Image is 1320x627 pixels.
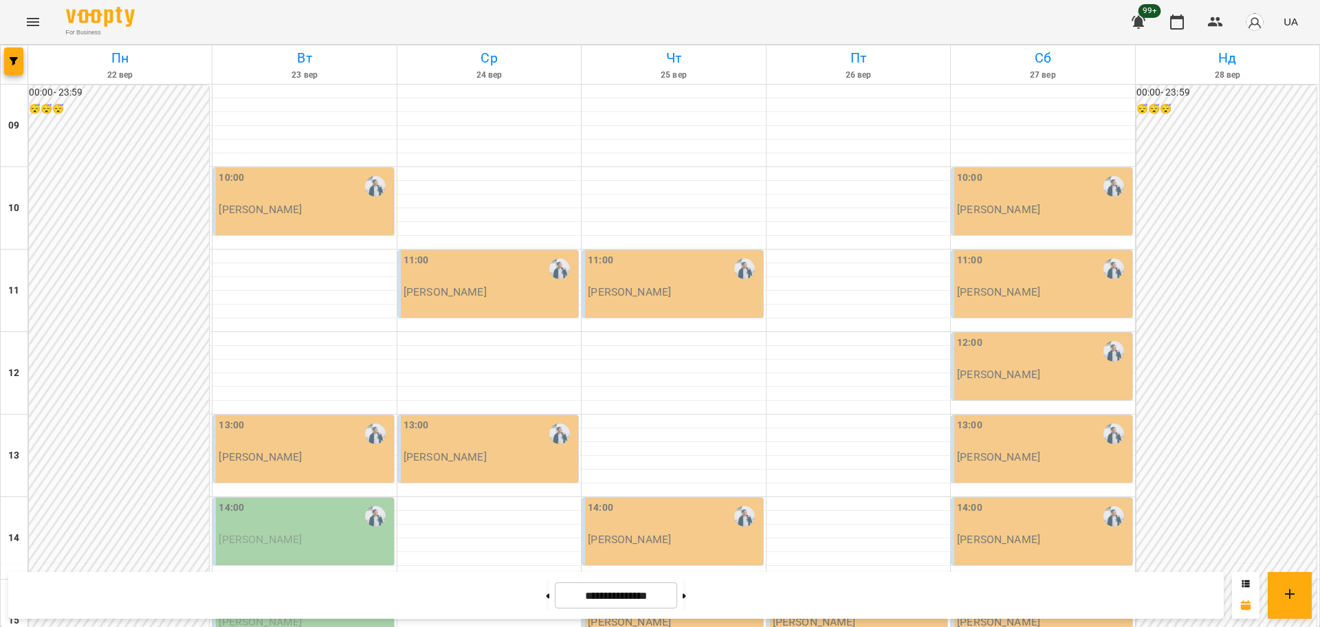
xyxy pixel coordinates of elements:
[219,500,244,516] label: 14:00
[588,500,613,516] label: 14:00
[66,7,135,27] img: Voopty Logo
[957,253,982,268] label: 11:00
[219,418,244,433] label: 13:00
[365,176,386,197] img: Євген [барабани]
[29,85,209,100] h6: 00:00 - 23:59
[588,286,671,298] p: [PERSON_NAME]
[584,69,763,82] h6: 25 вер
[1138,47,1317,69] h6: Нд
[1284,14,1298,29] span: UA
[957,335,982,351] label: 12:00
[1138,69,1317,82] h6: 28 вер
[957,368,1040,380] p: [PERSON_NAME]
[399,47,579,69] h6: Ср
[1278,9,1303,34] button: UA
[8,201,19,216] h6: 10
[219,203,302,215] p: [PERSON_NAME]
[953,47,1132,69] h6: Сб
[214,47,394,69] h6: Вт
[957,170,982,186] label: 10:00
[214,69,394,82] h6: 23 вер
[1103,506,1124,527] img: Євген [барабани]
[734,506,755,527] img: Євген [барабани]
[1103,341,1124,362] img: Євген [барабани]
[769,47,948,69] h6: Пт
[8,366,19,381] h6: 12
[219,170,244,186] label: 10:00
[1103,258,1124,279] img: Євген [барабани]
[1136,85,1317,100] h6: 00:00 - 23:59
[365,506,386,527] img: Євген [барабани]
[549,423,570,444] img: Євген [барабани]
[16,5,49,38] button: Menu
[8,283,19,298] h6: 11
[769,69,948,82] h6: 26 вер
[30,69,210,82] h6: 22 вер
[549,258,570,279] img: Євген [барабани]
[219,533,302,546] span: [PERSON_NAME]
[588,533,671,545] p: [PERSON_NAME]
[957,451,1040,463] p: [PERSON_NAME]
[957,418,982,433] label: 13:00
[957,500,982,516] label: 14:00
[404,451,487,463] p: [PERSON_NAME]
[8,531,19,546] h6: 14
[957,286,1040,298] p: [PERSON_NAME]
[404,286,487,298] p: [PERSON_NAME]
[404,253,429,268] label: 11:00
[399,69,579,82] h6: 24 вер
[734,258,755,279] img: Євген [барабани]
[1138,4,1161,18] span: 99+
[8,118,19,133] h6: 09
[66,28,135,37] span: For Business
[957,203,1040,215] p: [PERSON_NAME]
[1103,423,1124,444] img: Євген [барабани]
[588,253,613,268] label: 11:00
[8,448,19,463] h6: 13
[404,418,429,433] label: 13:00
[1245,12,1264,32] img: avatar_s.png
[1136,102,1317,117] h6: 😴😴😴
[1103,176,1124,197] img: Євген [барабани]
[219,451,302,463] p: [PERSON_NAME]
[957,533,1040,545] p: [PERSON_NAME]
[584,47,763,69] h6: Чт
[30,47,210,69] h6: Пн
[29,102,209,117] h6: 😴😴😴
[953,69,1132,82] h6: 27 вер
[365,423,386,444] img: Євген [барабани]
